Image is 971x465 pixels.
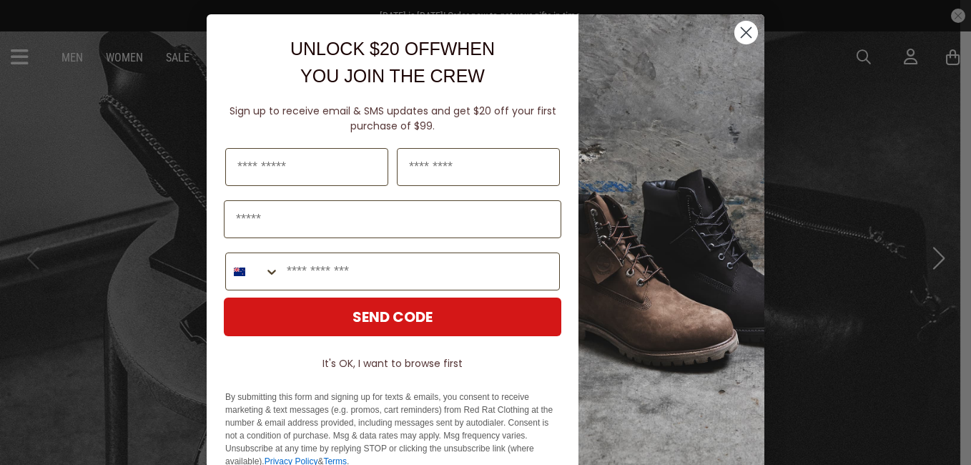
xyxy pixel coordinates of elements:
[224,298,561,336] button: SEND CODE
[225,148,388,186] input: First Name
[440,39,495,59] span: WHEN
[300,66,485,86] span: YOU JOIN THE CREW
[234,266,245,278] img: New Zealand
[230,104,556,133] span: Sign up to receive email & SMS updates and get $20 off your first purchase of $99.
[224,351,561,376] button: It's OK, I want to browse first
[226,253,280,290] button: Search Countries
[224,200,561,238] input: Email
[734,20,759,45] button: Close dialog
[290,39,440,59] span: UNLOCK $20 OFF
